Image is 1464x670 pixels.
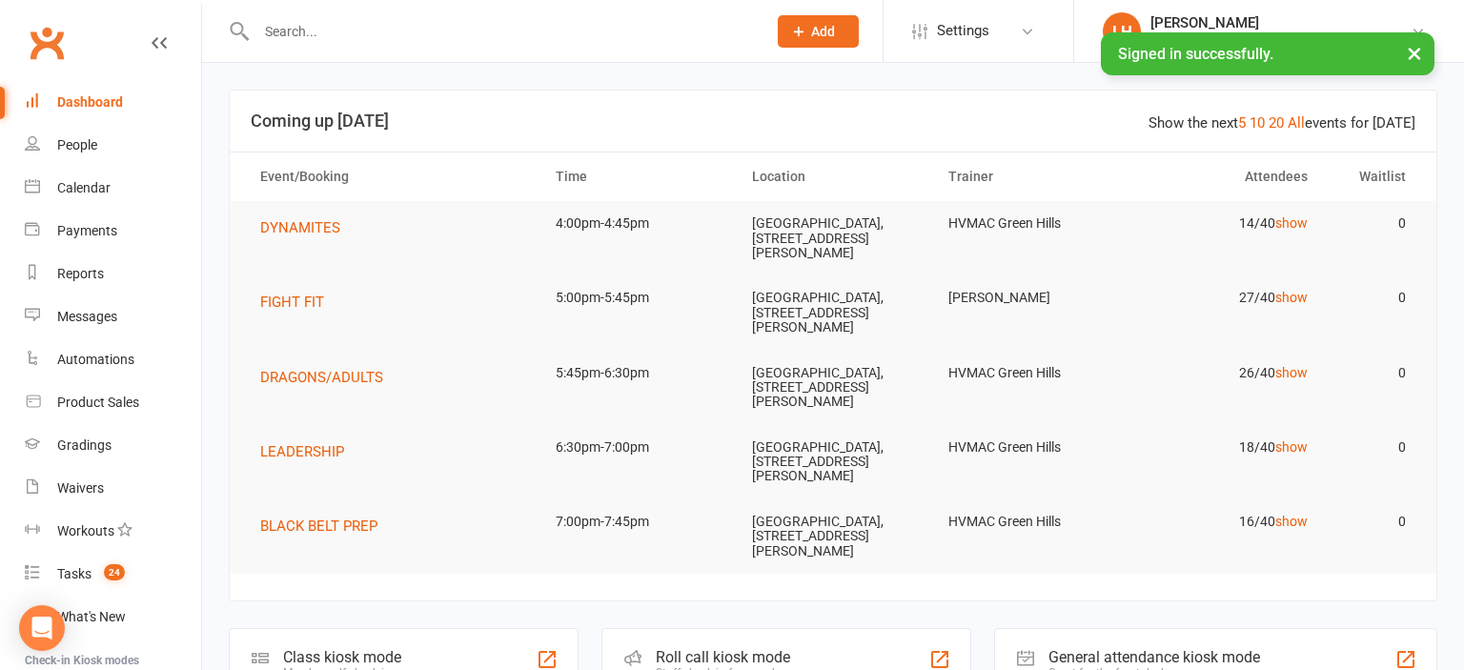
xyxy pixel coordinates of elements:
div: Messages [57,309,117,324]
th: Event/Booking [243,152,539,201]
td: HVMAC Green Hills [931,425,1128,470]
a: show [1275,439,1308,455]
td: 0 [1325,201,1423,246]
td: 16/40 [1128,499,1324,544]
td: HVMAC Green Hills [931,201,1128,246]
div: Product Sales [57,395,139,410]
span: Add [811,24,835,39]
th: Time [539,152,735,201]
td: [PERSON_NAME] [931,275,1128,320]
a: Workouts [25,510,201,553]
a: 10 [1250,114,1265,132]
a: 20 [1269,114,1284,132]
button: × [1397,32,1432,73]
a: show [1275,514,1308,529]
a: People [25,124,201,167]
div: [GEOGRAPHIC_DATA] [GEOGRAPHIC_DATA] [1150,31,1411,49]
a: Messages [25,295,201,338]
td: 0 [1325,275,1423,320]
button: LEADERSHIP [260,440,357,463]
a: show [1275,365,1308,380]
a: Calendar [25,167,201,210]
div: Gradings [57,437,112,453]
td: 14/40 [1128,201,1324,246]
td: 4:00pm-4:45pm [539,201,735,246]
td: 26/40 [1128,351,1324,396]
td: [GEOGRAPHIC_DATA], [STREET_ADDRESS][PERSON_NAME] [735,425,931,499]
td: 7:00pm-7:45pm [539,499,735,544]
a: show [1275,215,1308,231]
a: Waivers [25,467,201,510]
div: Roll call kiosk mode [656,648,794,666]
td: 18/40 [1128,425,1324,470]
button: DYNAMITES [260,216,354,239]
td: [GEOGRAPHIC_DATA], [STREET_ADDRESS][PERSON_NAME] [735,499,931,574]
a: All [1288,114,1305,132]
div: Open Intercom Messenger [19,605,65,651]
div: Reports [57,266,104,281]
a: show [1275,290,1308,305]
td: 0 [1325,425,1423,470]
span: DRAGONS/ADULTS [260,369,383,386]
td: 0 [1325,499,1423,544]
span: Settings [937,10,989,52]
td: 5:00pm-5:45pm [539,275,735,320]
h3: Coming up [DATE] [251,112,1415,131]
button: DRAGONS/ADULTS [260,366,396,389]
a: Gradings [25,424,201,467]
div: Dashboard [57,94,123,110]
a: Dashboard [25,81,201,124]
div: [PERSON_NAME] [1150,14,1411,31]
span: Signed in successfully. [1118,45,1273,63]
td: [GEOGRAPHIC_DATA], [STREET_ADDRESS][PERSON_NAME] [735,201,931,275]
button: Add [778,15,859,48]
div: Workouts [57,523,114,538]
a: 5 [1238,114,1246,132]
div: Calendar [57,180,111,195]
a: What's New [25,596,201,639]
th: Waitlist [1325,152,1423,201]
span: FIGHT FIT [260,294,324,311]
td: HVMAC Green Hills [931,499,1128,544]
span: BLACK BELT PREP [260,518,377,535]
span: DYNAMITES [260,219,340,236]
th: Trainer [931,152,1128,201]
th: Attendees [1128,152,1324,201]
span: 24 [104,564,125,580]
button: BLACK BELT PREP [260,515,391,538]
th: Location [735,152,931,201]
a: Reports [25,253,201,295]
td: 0 [1325,351,1423,396]
td: HVMAC Green Hills [931,351,1128,396]
a: Clubworx [23,19,71,67]
div: General attendance kiosk mode [1048,648,1260,666]
a: Automations [25,338,201,381]
div: LH [1103,12,1141,51]
input: Search... [251,18,753,45]
div: Class kiosk mode [283,648,401,666]
a: Payments [25,210,201,253]
div: Waivers [57,480,104,496]
td: 5:45pm-6:30pm [539,351,735,396]
a: Tasks 24 [25,553,201,596]
div: What's New [57,609,126,624]
div: Automations [57,352,134,367]
td: 6:30pm-7:00pm [539,425,735,470]
td: [GEOGRAPHIC_DATA], [STREET_ADDRESS][PERSON_NAME] [735,351,931,425]
td: 27/40 [1128,275,1324,320]
div: Tasks [57,566,91,581]
td: [GEOGRAPHIC_DATA], [STREET_ADDRESS][PERSON_NAME] [735,275,931,350]
div: Payments [57,223,117,238]
div: Show the next events for [DATE] [1149,112,1415,134]
button: FIGHT FIT [260,291,337,314]
span: LEADERSHIP [260,443,344,460]
div: People [57,137,97,152]
a: Product Sales [25,381,201,424]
